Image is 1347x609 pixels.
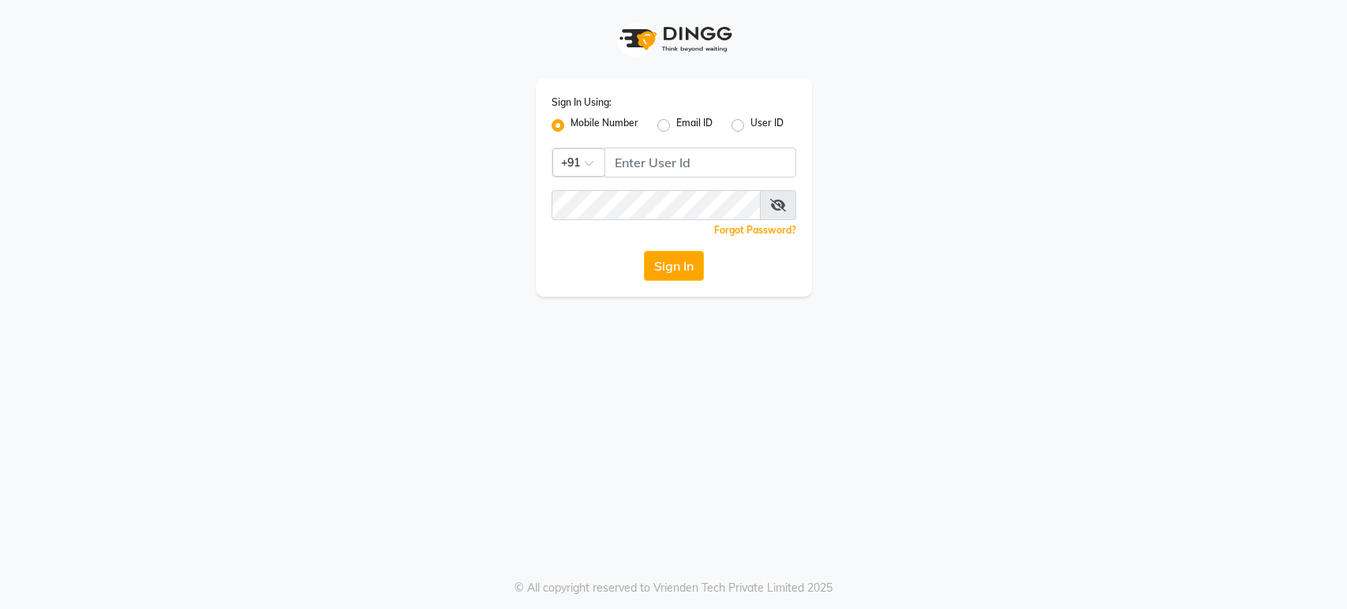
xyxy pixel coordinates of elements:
label: User ID [750,116,784,135]
a: Forgot Password? [714,224,796,236]
input: Username [552,190,761,220]
label: Mobile Number [571,116,638,135]
input: Username [604,148,796,177]
label: Sign In Using: [552,95,612,110]
label: Email ID [676,116,713,135]
button: Sign In [644,251,704,281]
img: logo1.svg [611,16,737,62]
